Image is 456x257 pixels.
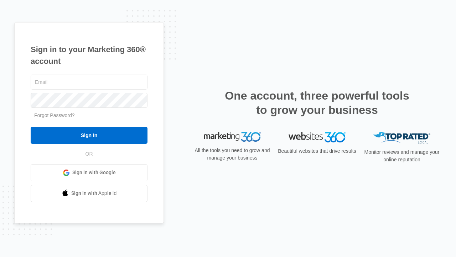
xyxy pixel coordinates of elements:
[277,147,357,155] p: Beautiful websites that drive results
[204,132,261,142] img: Marketing 360
[31,127,147,144] input: Sign In
[34,112,75,118] a: Forgot Password?
[192,147,272,162] p: All the tools you need to grow and manage your business
[373,132,430,144] img: Top Rated Local
[31,164,147,181] a: Sign in with Google
[31,75,147,90] input: Email
[223,89,411,117] h2: One account, three powerful tools to grow your business
[289,132,346,142] img: Websites 360
[31,185,147,202] a: Sign in with Apple Id
[71,190,117,197] span: Sign in with Apple Id
[81,150,98,158] span: OR
[72,169,116,176] span: Sign in with Google
[362,148,442,163] p: Monitor reviews and manage your online reputation
[31,44,147,67] h1: Sign in to your Marketing 360® account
